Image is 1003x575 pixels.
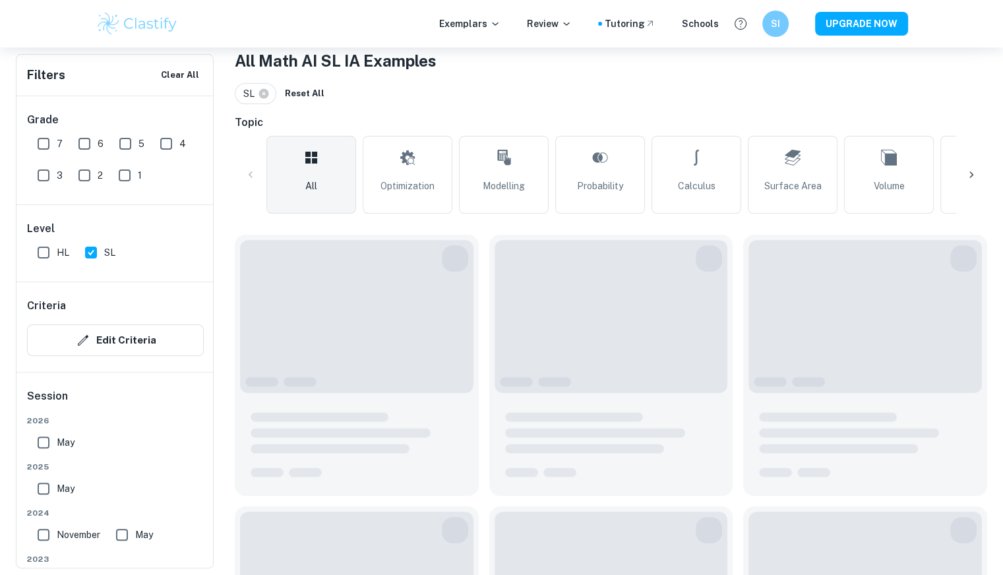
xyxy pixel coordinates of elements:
h6: Filters [27,66,65,84]
span: May [57,481,75,496]
span: May [57,435,75,450]
h1: All Math AI SL IA Examples [235,49,987,73]
span: 3 [57,168,63,183]
span: Volume [874,179,905,193]
span: Calculus [678,179,715,193]
h6: Session [27,388,204,415]
h6: Level [27,221,204,237]
span: SL [104,245,115,260]
span: 1 [138,168,142,183]
span: 2026 [27,415,204,427]
button: UPGRADE NOW [815,12,908,36]
span: 2 [98,168,103,183]
a: Tutoring [605,16,655,31]
span: November [57,528,100,542]
p: Exemplars [439,16,501,31]
span: 2023 [27,553,204,565]
button: SI [762,11,789,37]
span: 2024 [27,507,204,519]
span: Probability [577,179,623,193]
span: 2025 [27,461,204,473]
h6: Criteria [27,298,66,314]
span: 5 [138,136,144,151]
span: HL [57,245,69,260]
button: Help and Feedback [729,13,752,35]
span: May [135,528,153,542]
span: 6 [98,136,104,151]
span: 4 [179,136,186,151]
span: SL [243,86,260,101]
span: Optimization [380,179,435,193]
span: Modelling [483,179,525,193]
span: All [305,179,317,193]
img: Clastify logo [96,11,179,37]
button: Clear All [158,65,202,85]
span: 7 [57,136,63,151]
h6: SI [768,16,783,31]
a: Schools [682,16,719,31]
p: Review [527,16,572,31]
span: Surface Area [764,179,822,193]
div: SL [235,83,276,104]
h6: Grade [27,112,204,128]
button: Reset All [282,84,328,104]
h6: Topic [235,115,987,131]
button: Edit Criteria [27,324,204,356]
